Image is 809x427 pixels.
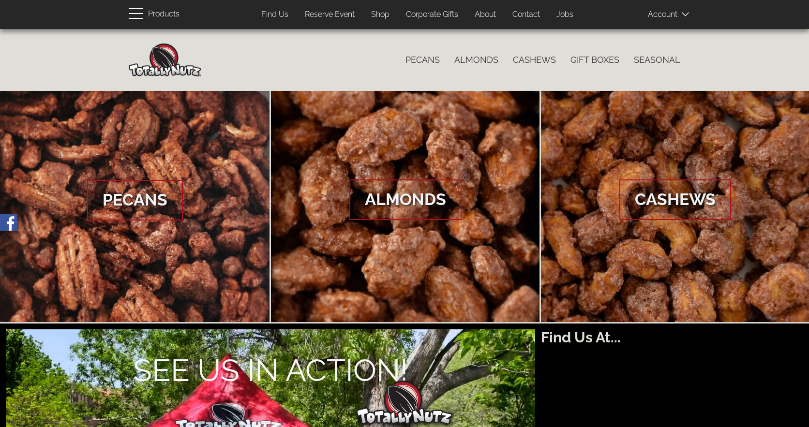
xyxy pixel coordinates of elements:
a: Almonds [271,91,539,322]
span: Pecans [87,180,183,221]
a: Contact [505,5,547,24]
h2: Find Us At... [541,329,803,345]
a: Cashews [506,50,563,70]
a: About [467,5,503,24]
a: Seasonal [627,50,688,70]
a: Reserve Event [298,5,362,24]
a: Shop [364,5,397,24]
a: Find Us [254,5,296,24]
span: Almonds [349,179,462,220]
span: Products [148,7,180,21]
a: Pecans [398,50,447,70]
img: Totally Nutz Logo [356,381,453,425]
img: Home [129,44,201,76]
a: Jobs [549,5,581,24]
a: Almonds [447,50,506,70]
span: Cashews [619,179,731,220]
a: Corporate Gifts [399,5,465,24]
a: Gift Boxes [563,50,627,70]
